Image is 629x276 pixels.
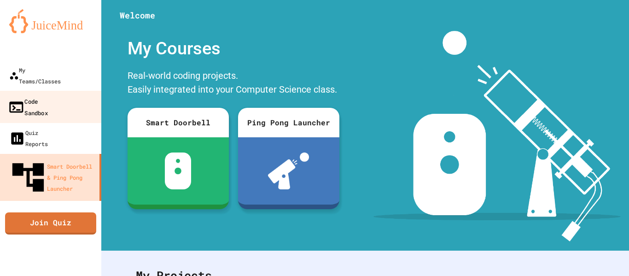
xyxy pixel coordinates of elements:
[9,9,92,33] img: logo-orange.svg
[123,66,344,101] div: Real-world coding projects. Easily integrated into your Computer Science class.
[9,65,61,87] div: My Teams/Classes
[238,108,339,137] div: Ping Pong Launcher
[128,108,229,137] div: Smart Doorbell
[8,95,48,118] div: Code Sandbox
[9,159,96,196] div: Smart Doorbell & Ping Pong Launcher
[5,212,96,235] a: Join Quiz
[123,31,344,66] div: My Courses
[9,127,48,149] div: Quiz Reports
[165,153,191,189] img: sdb-white.svg
[268,153,309,189] img: ppl-with-ball.png
[373,31,620,241] img: banner-image-my-projects.png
